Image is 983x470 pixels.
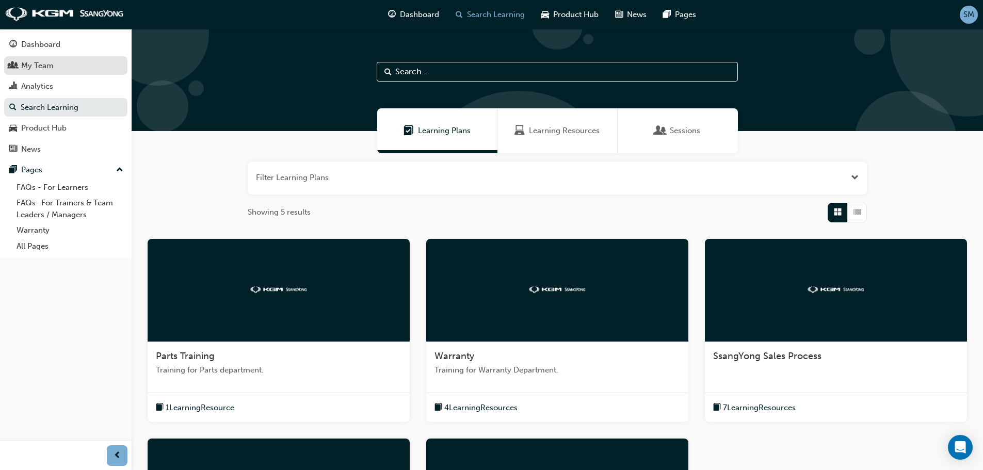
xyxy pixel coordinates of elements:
span: Search Learning [467,9,525,21]
span: Pages [675,9,696,21]
span: prev-icon [114,449,121,462]
a: Dashboard [4,35,127,54]
a: Search Learning [4,98,127,117]
a: kgmSsangYong Sales Processbook-icon7LearningResources [705,239,967,423]
span: pages-icon [9,166,17,175]
span: SsangYong Sales Process [713,350,821,362]
span: search-icon [9,103,17,112]
span: news-icon [9,145,17,154]
span: news-icon [615,8,623,21]
img: kgm [808,286,864,293]
span: Parts Training [156,350,215,362]
span: Sessions [655,125,666,137]
span: guage-icon [388,8,396,21]
span: Showing 5 results [248,206,311,218]
span: book-icon [713,401,721,414]
a: Analytics [4,77,127,96]
a: FAQs- For Trainers & Team Leaders / Managers [12,195,127,222]
span: Learning Plans [404,125,414,137]
span: Grid [834,206,842,218]
button: book-icon4LearningResources [434,401,518,414]
span: Learning Plans [418,125,471,137]
img: kgm [529,286,586,293]
span: chart-icon [9,82,17,91]
div: Pages [21,164,42,176]
img: kgm [5,7,124,22]
div: Dashboard [21,39,60,51]
span: 1 Learning Resource [166,402,234,414]
div: Open Intercom Messenger [948,435,973,460]
span: Sessions [670,125,700,137]
button: Pages [4,160,127,180]
span: 4 Learning Resources [444,402,518,414]
a: All Pages [12,238,127,254]
span: car-icon [541,8,549,21]
span: Product Hub [553,9,599,21]
input: Search... [377,62,738,82]
a: Product Hub [4,119,127,138]
span: people-icon [9,61,17,71]
a: kgmParts TrainingTraining for Parts department.book-icon1LearningResource [148,239,410,423]
a: News [4,140,127,159]
span: up-icon [116,164,123,177]
a: kgmWarrantyTraining for Warranty Department.book-icon4LearningResources [426,239,688,423]
button: Open the filter [851,172,859,184]
span: Training for Warranty Department. [434,364,680,376]
span: pages-icon [663,8,671,21]
span: SM [963,9,974,21]
span: Search [384,66,392,78]
span: 7 Learning Resources [723,402,796,414]
img: kgm [250,286,307,293]
span: List [853,206,861,218]
span: Dashboard [400,9,439,21]
span: guage-icon [9,40,17,50]
span: Training for Parts department. [156,364,401,376]
span: search-icon [456,8,463,21]
a: Learning ResourcesLearning Resources [497,108,618,153]
a: Learning PlansLearning Plans [377,108,497,153]
button: book-icon1LearningResource [156,401,234,414]
a: My Team [4,56,127,75]
a: guage-iconDashboard [380,4,447,25]
button: DashboardMy TeamAnalyticsSearch LearningProduct HubNews [4,33,127,160]
div: Analytics [21,80,53,92]
span: Learning Resources [514,125,525,137]
div: Product Hub [21,122,67,134]
a: FAQs - For Learners [12,180,127,196]
a: SessionsSessions [618,108,738,153]
a: search-iconSearch Learning [447,4,533,25]
span: car-icon [9,124,17,133]
div: My Team [21,60,54,72]
button: book-icon7LearningResources [713,401,796,414]
a: news-iconNews [607,4,655,25]
span: book-icon [434,401,442,414]
a: pages-iconPages [655,4,704,25]
span: Learning Resources [529,125,600,137]
a: Warranty [12,222,127,238]
span: Warranty [434,350,474,362]
span: book-icon [156,401,164,414]
div: News [21,143,41,155]
button: SM [960,6,978,24]
span: News [627,9,647,21]
a: car-iconProduct Hub [533,4,607,25]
